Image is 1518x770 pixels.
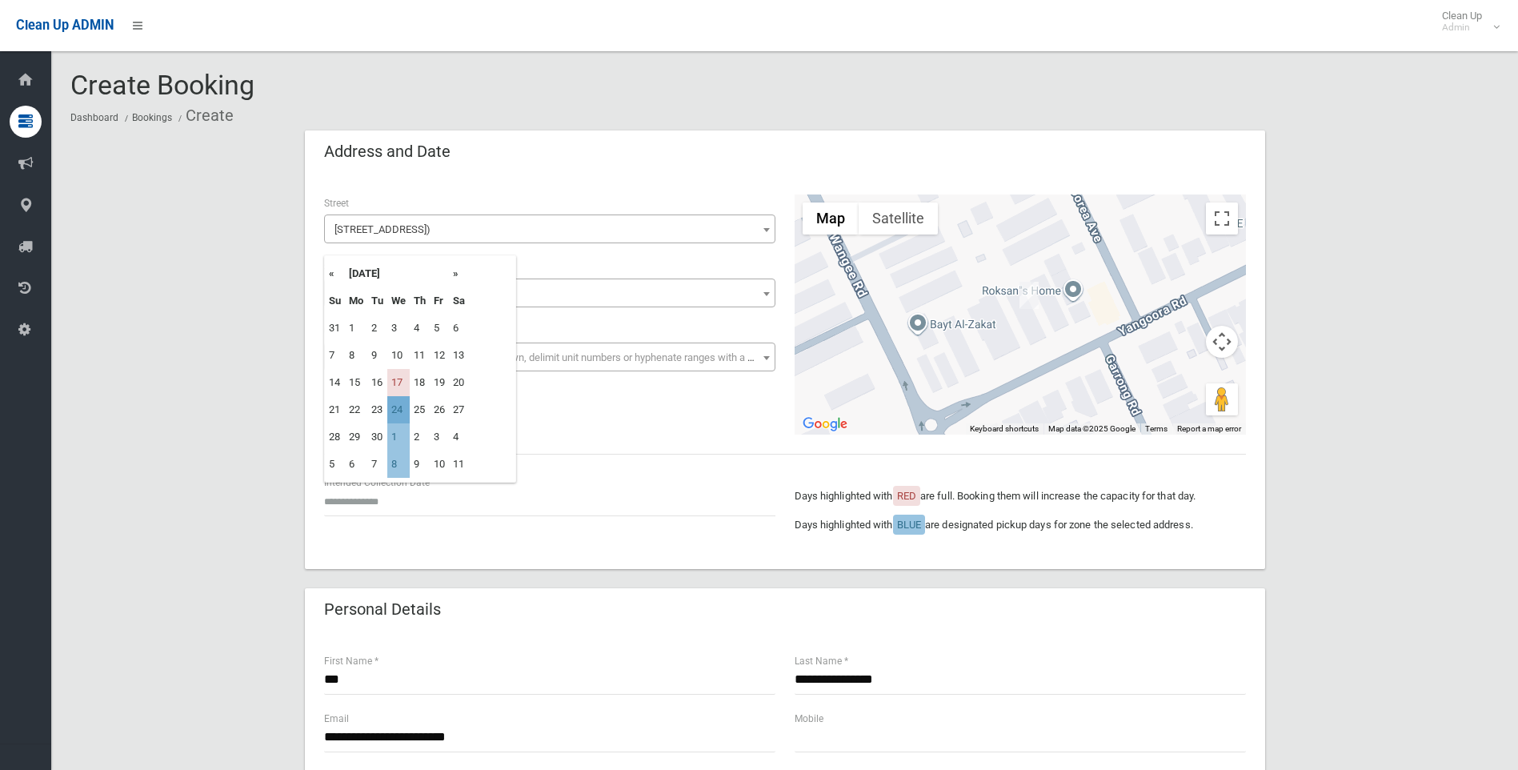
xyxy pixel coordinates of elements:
[345,315,367,342] td: 1
[325,287,345,315] th: Su
[325,396,345,423] td: 21
[325,260,345,287] th: «
[345,369,367,396] td: 15
[430,342,449,369] td: 12
[70,112,118,123] a: Dashboard
[1177,424,1241,433] a: Report a map error
[410,287,430,315] th: Th
[799,414,851,435] img: Google
[367,342,387,369] td: 9
[795,487,1246,506] p: Days highlighted with are full. Booking them will increase the capacity for that day.
[430,315,449,342] td: 5
[449,451,469,478] td: 11
[325,342,345,369] td: 7
[305,136,470,167] header: Address and Date
[328,283,771,305] span: 115
[897,490,916,502] span: RED
[449,369,469,396] td: 20
[1019,282,1039,309] div: 115 Yangoora Road, LAKEMBA NSW 2195
[387,451,410,478] td: 8
[367,423,387,451] td: 30
[430,369,449,396] td: 19
[1206,326,1238,358] button: Map camera controls
[345,287,367,315] th: Mo
[367,287,387,315] th: Tu
[803,203,859,235] button: Show street map
[325,423,345,451] td: 28
[345,260,449,287] th: [DATE]
[328,219,771,241] span: Yangoora Road (LAKEMBA 2195)
[367,315,387,342] td: 2
[387,396,410,423] td: 24
[367,451,387,478] td: 7
[325,451,345,478] td: 5
[174,101,234,130] li: Create
[325,315,345,342] td: 31
[324,215,775,243] span: Yangoora Road (LAKEMBA 2195)
[430,451,449,478] td: 10
[345,342,367,369] td: 8
[325,369,345,396] td: 14
[387,287,410,315] th: We
[410,369,430,396] td: 18
[410,342,430,369] td: 11
[970,423,1039,435] button: Keyboard shortcuts
[1145,424,1168,433] a: Terms (opens in new tab)
[387,315,410,342] td: 3
[305,594,460,625] header: Personal Details
[799,414,851,435] a: Open this area in Google Maps (opens a new window)
[345,451,367,478] td: 6
[430,287,449,315] th: Fr
[1442,22,1482,34] small: Admin
[132,112,172,123] a: Bookings
[345,423,367,451] td: 29
[430,396,449,423] td: 26
[387,342,410,369] td: 10
[16,18,114,33] span: Clean Up ADMIN
[410,396,430,423] td: 25
[334,351,782,363] span: Select the unit number from the dropdown, delimit unit numbers or hyphenate ranges with a comma
[324,279,775,307] span: 115
[1048,424,1135,433] span: Map data ©2025 Google
[897,519,921,531] span: BLUE
[449,342,469,369] td: 13
[1434,10,1498,34] span: Clean Up
[367,369,387,396] td: 16
[70,69,254,101] span: Create Booking
[430,423,449,451] td: 3
[795,515,1246,535] p: Days highlighted with are designated pickup days for zone the selected address.
[367,396,387,423] td: 23
[1206,203,1238,235] button: Toggle fullscreen view
[449,315,469,342] td: 6
[1206,383,1238,415] button: Drag Pegman onto the map to open Street View
[345,396,367,423] td: 22
[410,451,430,478] td: 9
[410,423,430,451] td: 2
[449,423,469,451] td: 4
[410,315,430,342] td: 4
[387,369,410,396] td: 17
[387,423,410,451] td: 1
[859,203,938,235] button: Show satellite imagery
[449,287,469,315] th: Sa
[449,260,469,287] th: »
[449,396,469,423] td: 27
